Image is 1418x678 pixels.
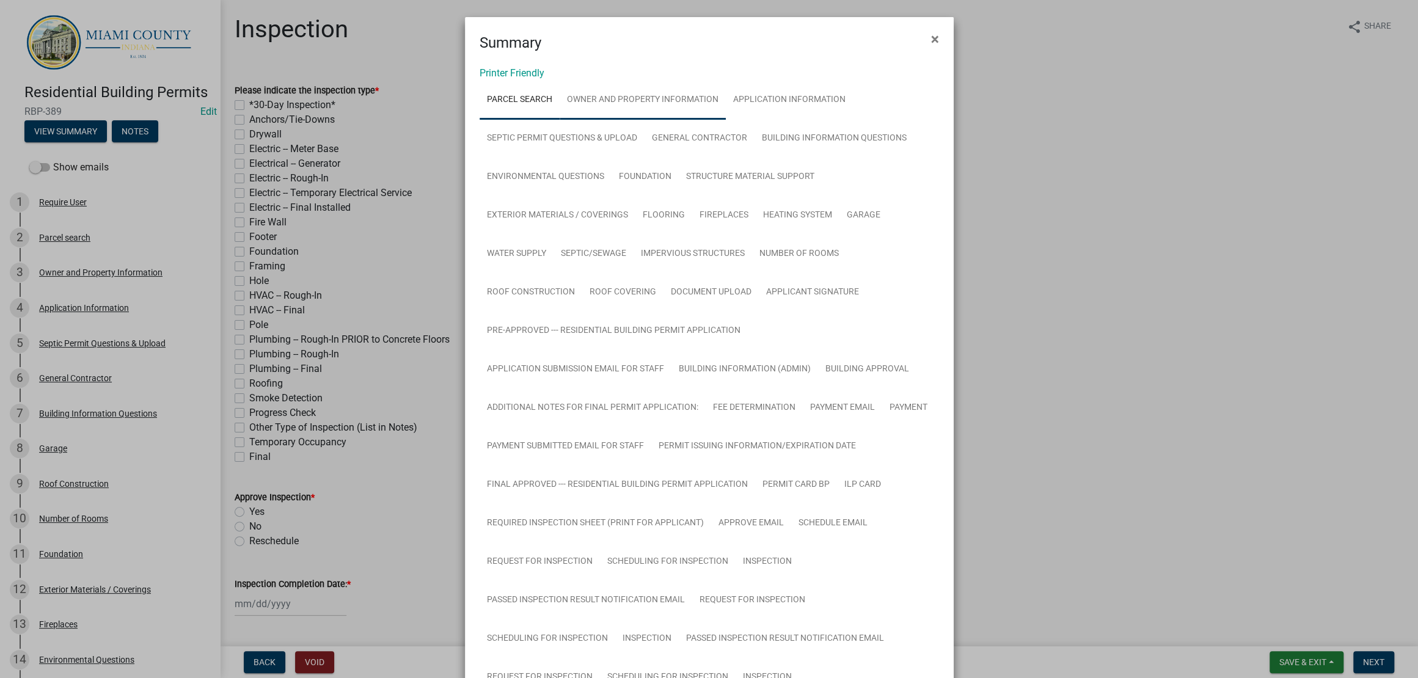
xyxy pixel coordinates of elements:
a: Scheduling for Inspection [480,619,615,658]
a: Scheduling for Inspection [600,542,736,581]
a: Pre-Approved --- Residential Building Permit Application [480,312,748,351]
h4: Summary [480,32,541,54]
a: Required Inspection Sheet (Print for Applicant) [480,504,711,543]
a: Roof Construction [480,273,582,312]
a: Printer Friendly [480,67,544,79]
a: General Contractor [645,119,755,158]
a: Building Information Questions [755,119,914,158]
a: Applicant Signature [759,273,866,312]
button: Close [921,22,949,56]
a: Parcel search [480,81,560,120]
a: Application Information [726,81,853,120]
a: Building Approval [818,350,916,389]
a: Payment [882,388,935,428]
a: Application Submission Email for Staff [480,350,671,389]
a: Approve Email [711,504,791,543]
a: Request for Inspection [692,581,813,620]
a: Inspection [615,619,679,658]
a: Number of Rooms [752,235,846,274]
a: Document Upload [663,273,759,312]
a: Environmental Questions [480,158,612,197]
a: Payment Email [803,388,882,428]
a: Schedule Email [791,504,875,543]
a: Payment Submitted Email For Staff [480,427,651,466]
a: ILP Card [837,465,888,505]
a: Roof Covering [582,273,663,312]
a: Permit Issuing Information/Expiration Date [651,427,863,466]
a: Passed Inspection Result Notification Email [679,619,891,658]
a: Passed Inspection Result Notification Email [480,581,692,620]
a: Garage [839,196,888,235]
a: Septic/Sewage [554,235,634,274]
a: Permit Card BP [755,465,837,505]
a: Foundation [612,158,679,197]
a: Request for Inspection [480,542,600,581]
a: FINAL Approved --- Residential Building Permit Application [480,465,755,505]
a: Inspection [736,542,799,581]
a: Fireplaces [692,196,756,235]
a: Septic Permit Questions & Upload [480,119,645,158]
a: Fee Determination [706,388,803,428]
a: Flooring [635,196,692,235]
span: × [931,31,939,48]
a: Water Supply [480,235,554,274]
a: Owner and Property Information [560,81,726,120]
a: Additional Notes for Final Permit Application: [480,388,706,428]
a: Heating System [756,196,839,235]
a: Structure Material Support [679,158,822,197]
a: Impervious Structures [634,235,752,274]
a: Building Information (Admin) [671,350,818,389]
a: Exterior Materials / Coverings [480,196,635,235]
